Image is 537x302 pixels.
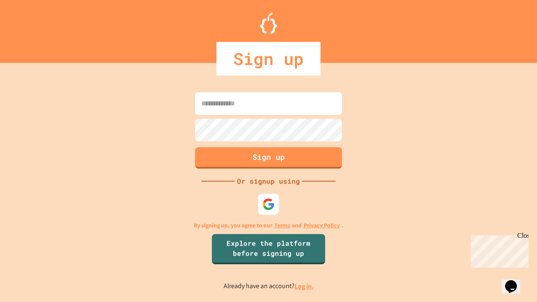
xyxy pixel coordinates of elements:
[212,234,325,264] a: Explore the platform before signing up
[467,232,529,268] iframe: chat widget
[295,282,314,291] a: Log in.
[304,221,340,230] a: Privacy Policy
[235,176,302,186] div: Or signup using
[274,221,290,230] a: Terms
[216,42,321,75] div: Sign up
[3,3,58,53] div: Chat with us now!Close
[194,221,344,230] p: By signing up, you agree to our and .
[224,281,314,292] p: Already have an account?
[262,198,275,211] img: google-icon.svg
[260,13,277,34] img: Logo.svg
[195,147,342,169] button: Sign up
[502,268,529,294] iframe: chat widget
